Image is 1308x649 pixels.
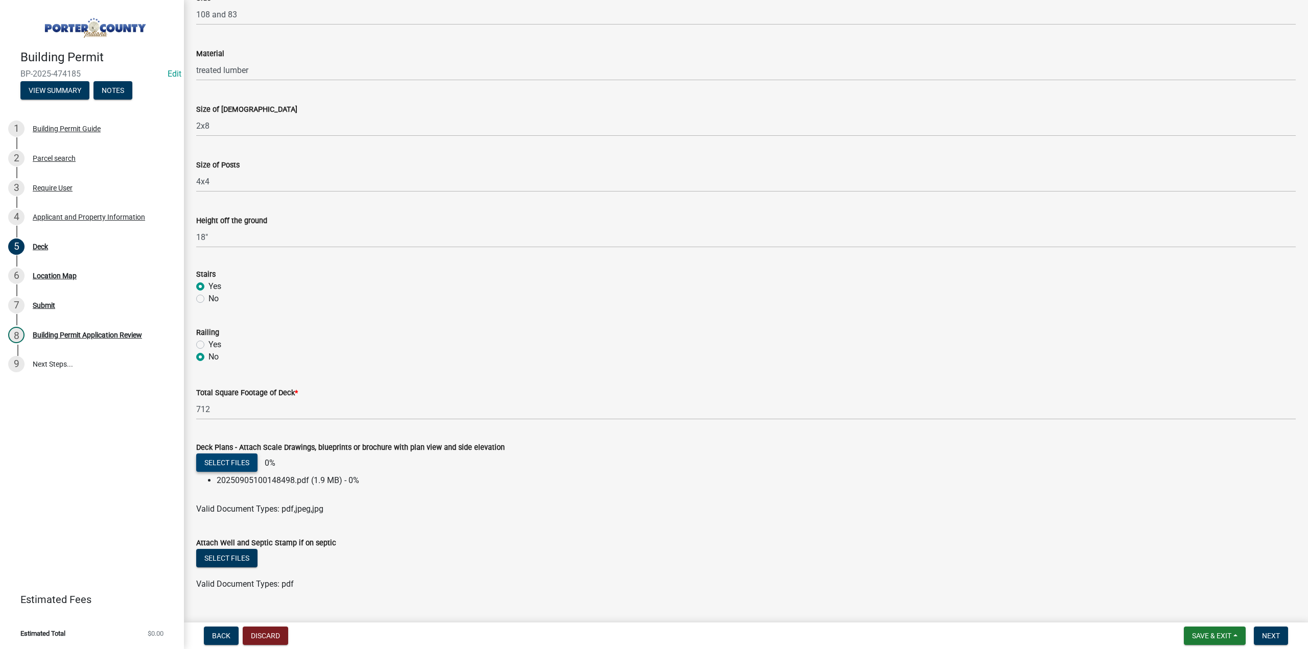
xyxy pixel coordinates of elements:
[196,579,294,589] span: Valid Document Types: pdf
[8,327,25,343] div: 8
[33,184,73,191] div: Require User
[20,81,89,100] button: View Summary
[168,69,181,79] a: Edit
[243,627,288,645] button: Discard
[20,69,163,79] span: BP-2025-474185
[196,453,258,472] button: Select files
[196,162,240,169] label: Size of Posts
[8,297,25,314] div: 7
[196,218,267,225] label: Height off the ground
[1184,627,1246,645] button: Save & Exit
[204,627,239,645] button: Back
[20,50,176,65] h4: Building Permit
[260,458,275,468] span: 0%
[196,549,258,567] button: Select files
[33,155,76,162] div: Parcel search
[148,630,163,637] span: $0.00
[33,272,77,279] div: Location Map
[168,69,181,79] wm-modal-confirm: Edit Application Number
[33,302,55,309] div: Submit
[217,474,1296,487] li: 20250905100148498.pdf (1.9 MB) - 0%
[33,243,48,250] div: Deck
[94,81,132,100] button: Notes
[8,150,25,166] div: 2
[33,331,142,339] div: Building Permit Application Review
[8,238,25,255] div: 5
[1262,632,1280,640] span: Next
[33,125,101,132] div: Building Permit Guide
[196,329,219,336] label: Railing
[1192,632,1231,640] span: Save & Exit
[196,106,297,113] label: Size of [DEMOGRAPHIC_DATA]
[196,271,216,278] label: Stairs
[196,504,323,514] span: Valid Document Types: pdf,jpeg,jpg
[196,444,505,451] label: Deck Plans - Attach Scale Drawings, blueprints or brochure with plan view and side elevation
[8,209,25,225] div: 4
[8,268,25,284] div: 6
[20,11,168,39] img: Porter County, Indiana
[94,87,132,95] wm-modal-confirm: Notes
[208,280,221,293] label: Yes
[1254,627,1288,645] button: Next
[20,87,89,95] wm-modal-confirm: Summary
[196,390,298,397] label: Total Square Footage of Deck
[8,121,25,137] div: 1
[196,540,336,547] label: Attach Well and Septic Stamp if on septic
[212,632,230,640] span: Back
[20,630,65,637] span: Estimated Total
[8,180,25,196] div: 3
[196,51,224,58] label: Material
[33,213,145,221] div: Applicant and Property Information
[8,589,168,610] a: Estimated Fees
[8,356,25,372] div: 9
[208,293,219,305] label: No
[208,339,221,351] label: Yes
[208,351,219,363] label: No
